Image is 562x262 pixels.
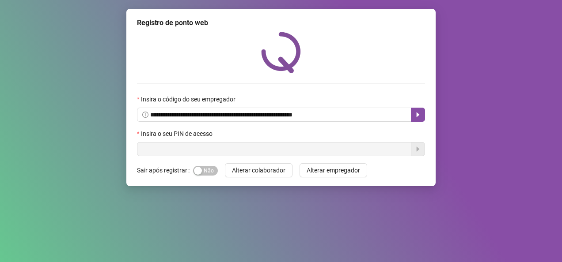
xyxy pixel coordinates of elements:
[137,129,218,138] label: Insira o seu PIN de acesso
[307,165,360,175] span: Alterar empregador
[414,111,421,118] span: caret-right
[261,32,301,73] img: QRPoint
[137,18,425,28] div: Registro de ponto web
[142,112,148,118] span: info-circle
[232,165,285,175] span: Alterar colaborador
[137,94,241,104] label: Insira o código do seu empregador
[300,163,367,177] button: Alterar empregador
[137,163,193,177] label: Sair após registrar
[225,163,292,177] button: Alterar colaborador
